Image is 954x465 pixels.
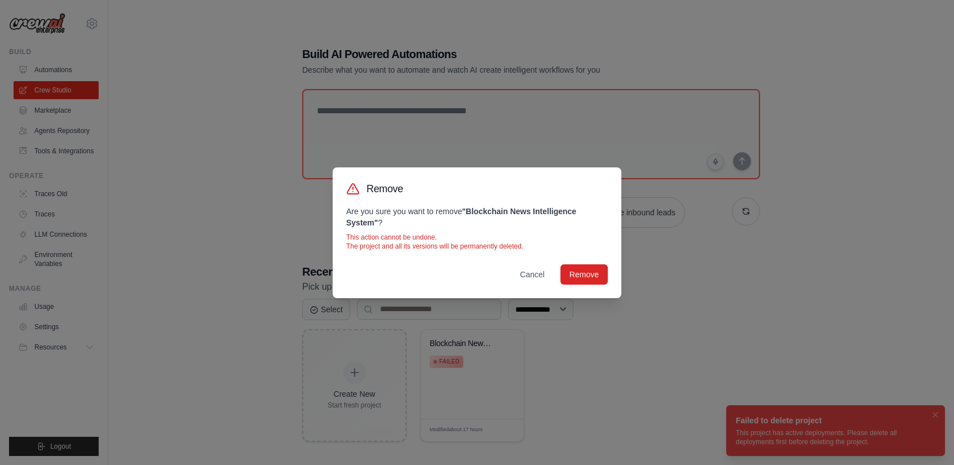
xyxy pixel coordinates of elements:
[346,207,576,227] strong: " Blockchain News Intelligence System "
[346,242,608,251] p: The project and all its versions will be permanently deleted.
[511,264,554,285] button: Cancel
[346,206,608,228] p: Are you sure you want to remove ?
[366,181,403,197] h3: Remove
[560,264,608,285] button: Remove
[346,233,608,242] p: This action cannot be undone.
